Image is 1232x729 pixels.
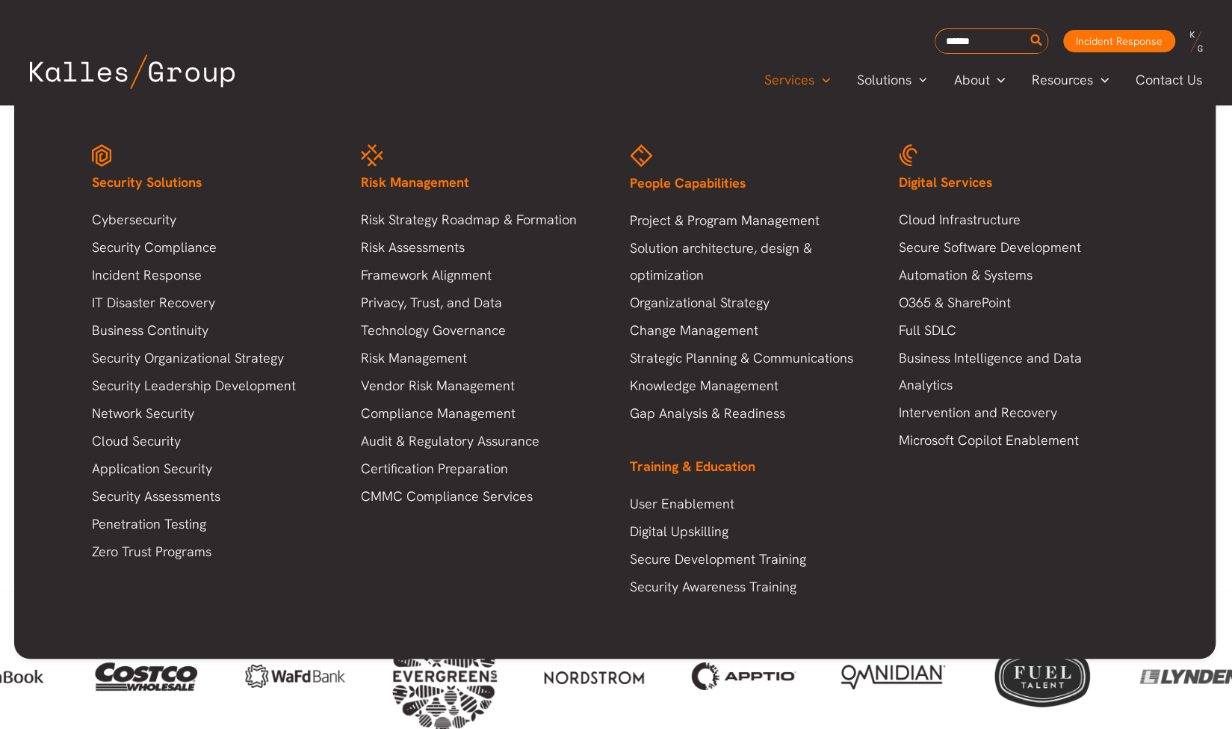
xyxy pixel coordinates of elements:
a: Technology Governance [361,317,600,344]
a: Security Organizational Strategy [92,345,331,372]
a: Security Leadership Development [92,372,331,399]
a: Security Awareness Training [630,573,869,600]
a: Risk Management [361,345,600,372]
span: Risk Management [361,173,469,191]
a: IT Disaster Recovery [92,289,331,316]
span: Security Solutions [92,173,202,191]
a: Digital Upskilling [630,518,869,545]
a: Application Security [92,455,331,482]
nav: Menu [630,207,869,427]
a: Privacy, Trust, and Data [361,289,600,316]
a: Full SDLC [899,317,1138,344]
span: Menu Toggle [814,69,830,91]
button: Search [1027,29,1046,53]
a: Knowledge Management [630,372,869,399]
nav: Menu [92,206,331,565]
a: Security Assessments [92,483,331,510]
a: User Enablement [630,490,869,517]
a: Intervention and Recovery [899,399,1138,426]
a: Strategic Planning & Communications [630,345,869,372]
span: Resources [1032,69,1093,91]
nav: Primary Site Navigation [751,67,1217,92]
a: Microsoft Copilot Enablement [899,427,1138,454]
img: Kalles Group [30,55,235,89]
a: Contact Us [1122,69,1217,91]
span: Menu Toggle [989,69,1005,91]
a: Cybersecurity [92,206,331,233]
a: O365 & SharePoint [899,289,1138,316]
a: Audit & Regulatory Assurance [361,428,600,455]
span: Digital Services [899,173,993,191]
a: Compliance Management [361,400,600,427]
a: Project & Program Management [630,207,869,234]
a: ServicesMenu Toggle [751,69,843,91]
a: Cloud Infrastructure [899,206,1138,233]
span: Training & Education [630,458,755,475]
nav: Menu [630,490,869,600]
a: Secure Development Training [630,546,869,573]
span: Solutions [857,69,911,91]
a: Risk Strategy Roadmap & Formation [361,206,600,233]
a: CMMC Compliance Services [361,483,600,510]
a: Cloud Security [92,428,331,455]
a: Automation & Systems [899,262,1138,289]
span: Contact Us [1136,69,1202,91]
a: Framework Alignment [361,262,600,289]
a: Incident Response [1063,30,1175,52]
span: Menu Toggle [911,69,927,91]
a: Zero Trust Programs [92,538,331,565]
a: Gap Analysis & Readiness [630,400,869,427]
a: SolutionsMenu Toggle [843,69,941,91]
a: Network Security [92,400,331,427]
a: Business Continuity [92,317,331,344]
a: ResourcesMenu Toggle [1018,69,1122,91]
nav: Menu [361,206,600,510]
span: People Capabilities [630,174,746,191]
a: Certification Preparation [361,455,600,482]
a: Incident Response [92,262,331,289]
a: Security Compliance [92,234,331,261]
nav: Menu [899,206,1138,454]
a: Organizational Strategy [630,289,869,316]
span: Menu Toggle [1093,69,1109,91]
a: Change Management [630,317,869,344]
a: Solution architecture, design & optimization [630,235,869,289]
a: Secure Software Development [899,234,1138,261]
span: Services [764,69,814,91]
a: AboutMenu Toggle [940,69,1018,91]
span: About [953,69,989,91]
a: Business Intelligence and Data Analytics [899,345,1138,399]
a: Risk Assessments [361,234,600,261]
a: Vendor Risk Management [361,372,600,399]
a: Penetration Testing [92,511,331,538]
